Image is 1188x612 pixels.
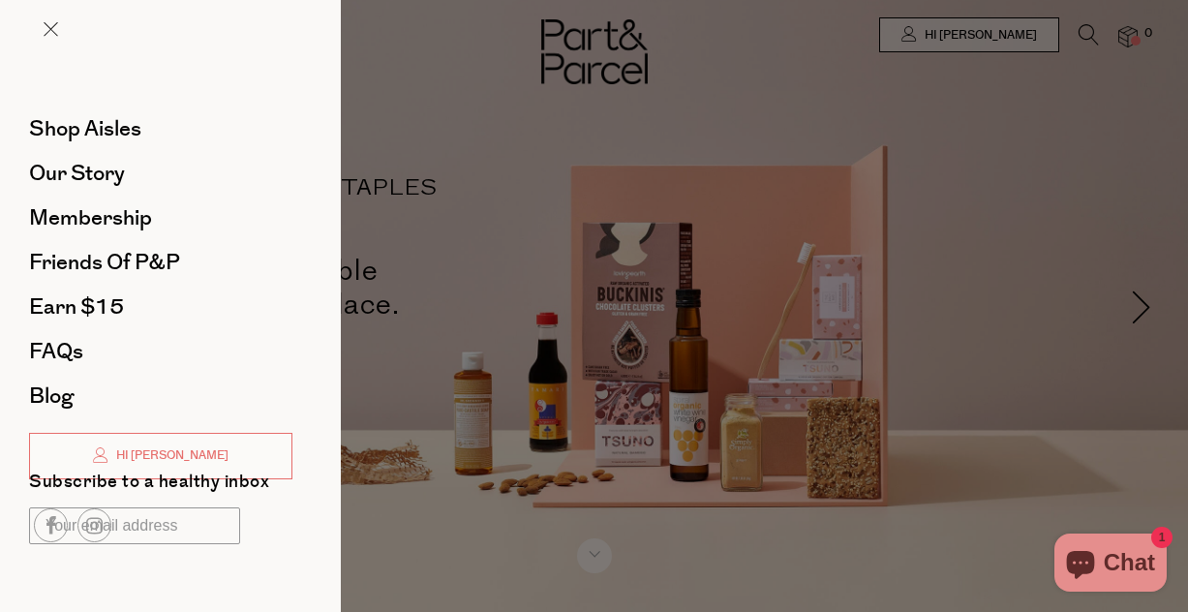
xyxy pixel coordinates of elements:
a: Shop Aisles [29,118,292,139]
span: Our Story [29,158,125,189]
inbox-online-store-chat: Shopify online store chat [1049,534,1173,597]
span: Membership [29,202,152,233]
span: Earn $15 [29,291,124,322]
label: Subscribe to a healthy inbox [29,474,269,498]
span: Shop Aisles [29,113,141,144]
span: Blog [29,381,74,412]
a: FAQs [29,341,292,362]
a: Membership [29,207,292,229]
span: Friends of P&P [29,247,180,278]
a: Friends of P&P [29,252,292,273]
a: Earn $15 [29,296,292,318]
span: FAQs [29,336,83,367]
span: Hi [PERSON_NAME] [111,447,228,464]
a: Our Story [29,163,292,184]
a: Hi [PERSON_NAME] [29,433,292,479]
a: Blog [29,385,292,407]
